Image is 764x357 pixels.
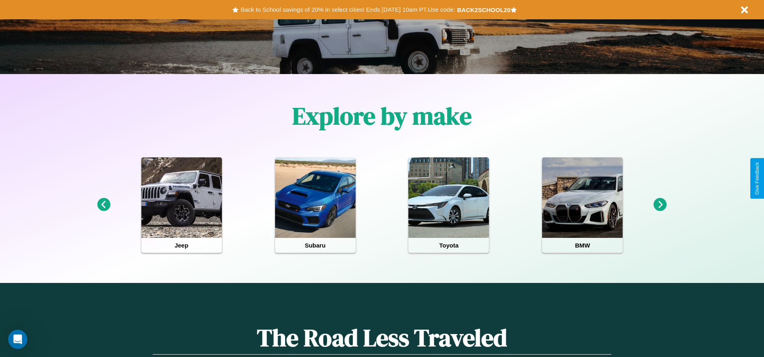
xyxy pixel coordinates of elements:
button: Back to School savings of 20% in select cities! Ends [DATE] 10am PT.Use code: [238,4,457,15]
h1: Explore by make [292,99,472,132]
iframe: Intercom live chat [8,330,27,349]
h4: Subaru [275,238,356,253]
h4: Toyota [408,238,489,253]
h4: BMW [542,238,623,253]
h1: The Road Less Traveled [153,321,611,355]
b: BACK2SCHOOL20 [457,6,511,13]
div: Give Feedback [754,162,760,195]
h4: Jeep [141,238,222,253]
